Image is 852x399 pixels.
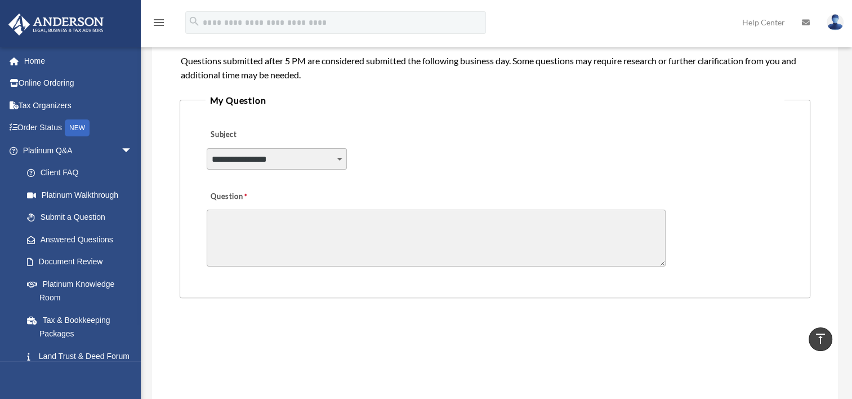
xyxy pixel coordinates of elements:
[827,14,844,30] img: User Pic
[16,228,149,251] a: Answered Questions
[207,127,314,143] label: Subject
[152,16,166,29] i: menu
[16,162,149,184] a: Client FAQ
[809,327,832,351] a: vertical_align_top
[16,251,149,273] a: Document Review
[16,345,149,367] a: Land Trust & Deed Forum
[16,206,144,229] a: Submit a Question
[206,92,785,108] legend: My Question
[183,333,354,377] iframe: reCAPTCHA
[65,119,90,136] div: NEW
[188,15,200,28] i: search
[16,273,149,309] a: Platinum Knowledge Room
[8,94,149,117] a: Tax Organizers
[121,139,144,162] span: arrow_drop_down
[8,117,149,140] a: Order StatusNEW
[152,20,166,29] a: menu
[5,14,107,36] img: Anderson Advisors Platinum Portal
[8,139,149,162] a: Platinum Q&Aarrow_drop_down
[814,332,827,345] i: vertical_align_top
[8,50,149,72] a: Home
[16,309,149,345] a: Tax & Bookkeeping Packages
[8,72,149,95] a: Online Ordering
[207,189,294,205] label: Question
[16,184,149,206] a: Platinum Walkthrough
